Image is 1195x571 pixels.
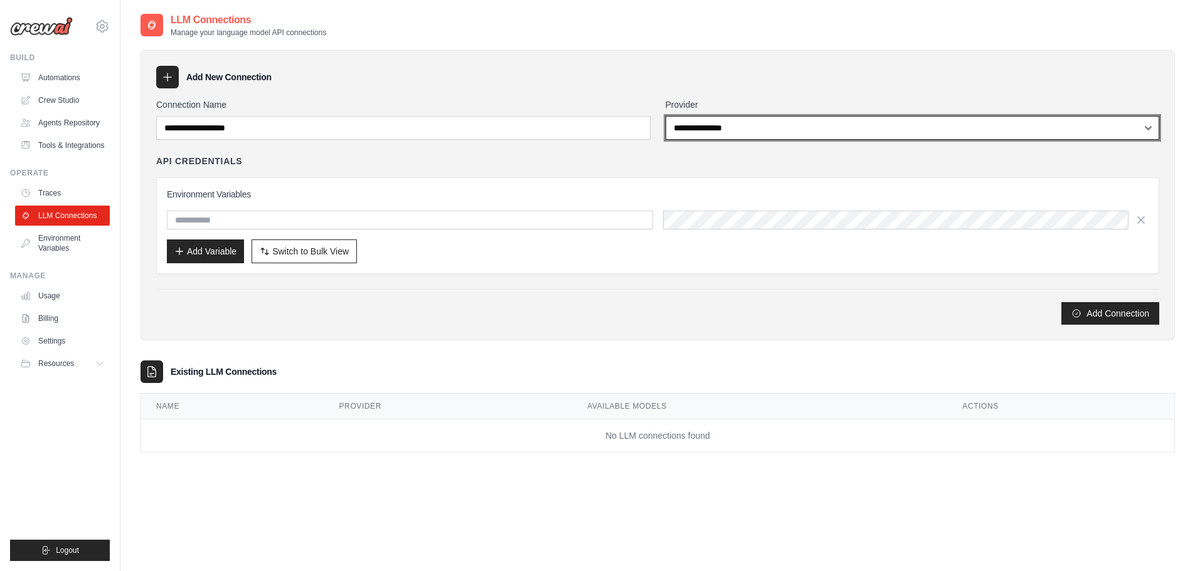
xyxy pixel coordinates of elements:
label: Connection Name [156,98,651,111]
h2: LLM Connections [171,13,326,28]
div: Manage [10,271,110,281]
button: Add Connection [1061,302,1159,325]
a: Billing [15,308,110,328]
h3: Add New Connection [186,71,272,83]
button: Resources [15,354,110,374]
label: Provider [666,98,1160,111]
a: Crew Studio [15,90,110,110]
a: Traces [15,183,110,203]
a: Automations [15,68,110,88]
th: Available Models [572,394,947,419]
a: LLM Connections [15,206,110,226]
button: Logout [10,540,110,561]
span: Resources [38,359,74,369]
p: Manage your language model API connections [171,28,326,38]
span: Logout [56,545,79,555]
button: Switch to Bulk View [252,239,357,263]
th: Provider [324,394,573,419]
div: Operate [10,168,110,178]
a: Tools & Integrations [15,135,110,155]
a: Agents Repository [15,113,110,133]
th: Actions [947,394,1174,419]
th: Name [141,394,324,419]
h3: Existing LLM Connections [171,365,277,378]
img: Logo [10,17,73,36]
div: Build [10,53,110,63]
a: Settings [15,331,110,351]
td: No LLM connections found [141,419,1174,453]
button: Add Variable [167,239,244,263]
span: Switch to Bulk View [272,245,349,258]
a: Usage [15,286,110,306]
a: Environment Variables [15,228,110,258]
h4: API Credentials [156,155,242,167]
h3: Environment Variables [167,188,1149,201]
